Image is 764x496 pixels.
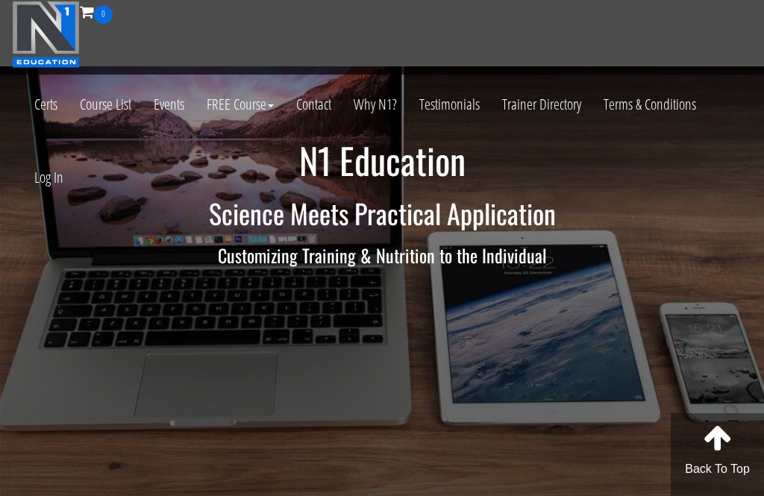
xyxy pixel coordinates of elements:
a: Certs [23,68,69,141]
a: Trainer Directory [491,68,592,141]
a: Course List [69,68,143,141]
a: 0 [80,1,113,22]
img: n1-education [12,1,80,68]
a: Events [143,68,195,141]
a: Contact [285,68,342,141]
a: FREE Course [195,68,285,141]
a: Testimonials [408,68,491,141]
a: Terms & Conditions [592,68,707,141]
h1: N1 Education [11,141,753,180]
p: Back To Top [671,460,764,478]
span: 0 [94,5,113,24]
a: Log In [23,141,75,214]
h3: Customizing Training & Nutrition to the Individual [11,245,753,265]
a: Why N1? [342,68,408,141]
h2: Science Meets Practical Application [11,198,753,228]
